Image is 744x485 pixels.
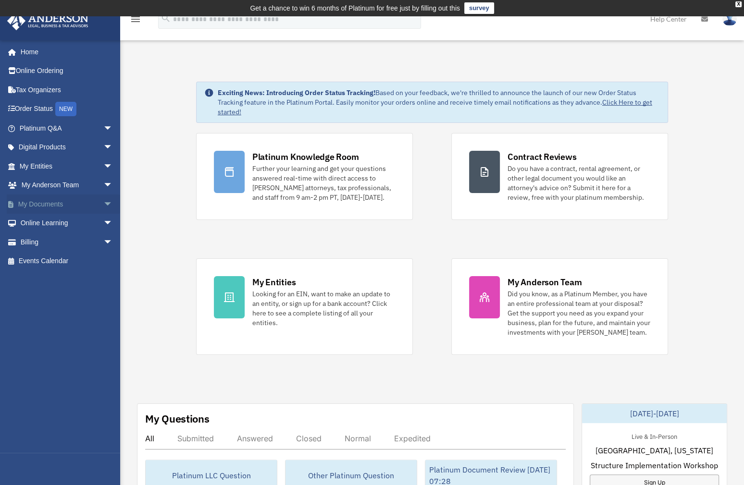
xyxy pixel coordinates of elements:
div: Based on your feedback, we're thrilled to announce the launch of our new Order Status Tracking fe... [218,88,660,117]
div: My Anderson Team [508,276,582,288]
a: survey [464,2,494,14]
a: My Anderson Teamarrow_drop_down [7,176,127,195]
div: All [145,434,154,443]
div: Normal [345,434,371,443]
div: Live & In-Person [624,431,685,441]
strong: Exciting News: Introducing Order Status Tracking! [218,88,375,97]
a: My Anderson Team Did you know, as a Platinum Member, you have an entire professional team at your... [451,258,668,355]
a: My Entitiesarrow_drop_down [7,157,127,176]
span: Structure Implementation Workshop [591,460,718,471]
a: Online Learningarrow_drop_down [7,214,127,233]
div: Do you have a contract, rental agreement, or other legal document you would like an attorney's ad... [508,164,650,202]
span: arrow_drop_down [103,214,123,233]
span: arrow_drop_down [103,194,123,214]
div: Platinum Knowledge Room [252,151,359,163]
a: Click Here to get started! [218,98,652,116]
a: Contract Reviews Do you have a contract, rental agreement, or other legal document you would like... [451,133,668,220]
div: Looking for an EIN, want to make an update to an entity, or sign up for a bank account? Click her... [252,289,395,327]
a: My Documentsarrow_drop_down [7,194,127,214]
span: [GEOGRAPHIC_DATA], [US_STATE] [595,445,713,456]
i: menu [130,13,141,25]
a: Platinum Knowledge Room Further your learning and get your questions answered real-time with dire... [196,133,413,220]
a: Events Calendar [7,252,127,271]
a: Digital Productsarrow_drop_down [7,138,127,157]
span: arrow_drop_down [103,157,123,176]
a: Platinum Q&Aarrow_drop_down [7,119,127,138]
div: [DATE]-[DATE] [582,404,727,423]
div: Closed [296,434,322,443]
a: Order StatusNEW [7,99,127,119]
div: Did you know, as a Platinum Member, you have an entire professional team at your disposal? Get th... [508,289,650,337]
div: Contract Reviews [508,151,576,163]
div: close [735,1,742,7]
div: Answered [237,434,273,443]
img: User Pic [722,12,737,26]
div: Expedited [394,434,431,443]
a: Online Ordering [7,61,127,81]
div: Submitted [177,434,214,443]
a: menu [130,17,141,25]
span: arrow_drop_down [103,176,123,195]
img: Anderson Advisors Platinum Portal [4,12,91,30]
a: Billingarrow_drop_down [7,232,127,252]
i: search [161,13,171,24]
div: My Questions [145,412,210,426]
div: NEW [55,102,76,116]
div: My Entities [252,276,296,288]
div: Get a chance to win 6 months of Platinum for free just by filling out this [250,2,460,14]
a: Home [7,42,123,61]
span: arrow_drop_down [103,119,123,138]
span: arrow_drop_down [103,232,123,252]
span: arrow_drop_down [103,138,123,158]
a: Tax Organizers [7,80,127,99]
a: My Entities Looking for an EIN, want to make an update to an entity, or sign up for a bank accoun... [196,258,413,355]
div: Further your learning and get your questions answered real-time with direct access to [PERSON_NAM... [252,164,395,202]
